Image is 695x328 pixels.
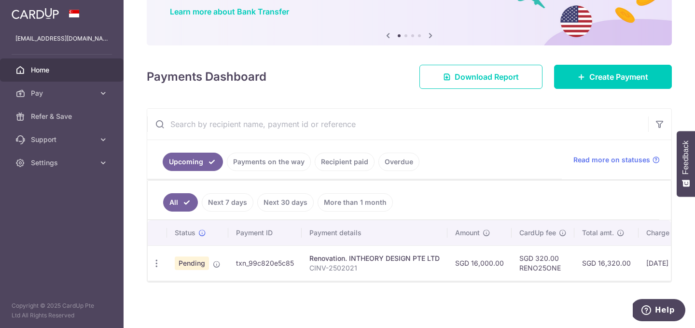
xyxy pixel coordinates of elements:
p: CINV-2502021 [309,263,440,273]
iframe: Opens a widget where you can find more information [633,299,685,323]
td: txn_99c820e5c85 [228,245,302,281]
span: Read more on statuses [573,155,650,165]
span: Feedback [681,141,690,174]
span: Support [31,135,95,144]
span: Status [175,228,195,238]
a: Download Report [419,65,542,89]
input: Search by recipient name, payment id or reference [147,109,648,140]
th: Payment details [302,220,447,245]
span: Download Report [455,71,519,83]
a: Create Payment [554,65,672,89]
button: Feedback - Show survey [677,131,695,197]
span: Home [31,65,95,75]
td: SGD 16,000.00 [447,245,512,281]
span: Pending [175,257,209,270]
span: Settings [31,158,95,168]
a: Overdue [378,153,419,171]
a: Upcoming [163,153,223,171]
a: All [163,193,198,212]
td: SGD 16,320.00 [574,245,639,281]
img: CardUp [12,8,59,19]
span: Create Payment [589,71,648,83]
p: [EMAIL_ADDRESS][DOMAIN_NAME] [15,34,108,43]
td: SGD 320.00 RENO25ONE [512,245,574,281]
th: Payment ID [228,220,302,245]
span: Pay [31,88,95,98]
span: Refer & Save [31,112,95,121]
span: Charge date [646,228,686,238]
span: CardUp fee [519,228,556,238]
h4: Payments Dashboard [147,68,266,86]
a: Next 30 days [257,193,314,212]
a: Learn more about Bank Transfer [170,7,289,16]
span: Amount [455,228,480,238]
a: Payments on the way [227,153,311,171]
a: Recipient paid [315,153,375,171]
a: Next 7 days [202,193,253,212]
a: More than 1 month [318,193,393,212]
a: Read more on statuses [573,155,660,165]
div: Renovation. INTHEORY DESIGN PTE LTD [309,254,440,263]
span: Total amt. [582,228,614,238]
